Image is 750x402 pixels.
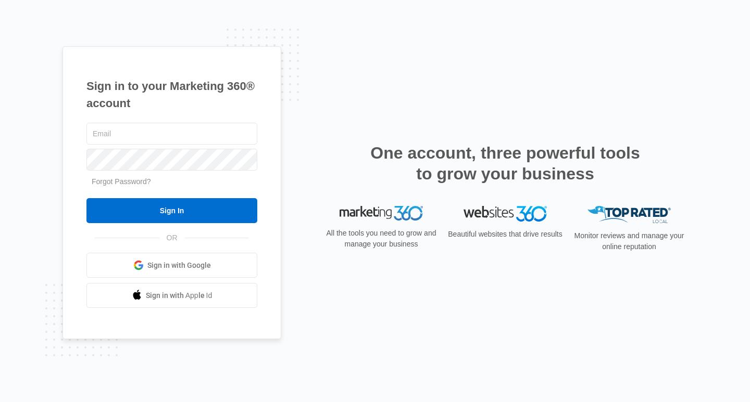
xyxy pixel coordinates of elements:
[86,123,257,145] input: Email
[86,283,257,308] a: Sign in with Apple Id
[447,229,564,240] p: Beautiful websites that drive results
[86,253,257,278] a: Sign in with Google
[146,290,213,301] span: Sign in with Apple Id
[86,198,257,223] input: Sign In
[464,206,547,221] img: Websites 360
[92,177,151,186] a: Forgot Password?
[367,142,643,184] h2: One account, three powerful tools to grow your business
[159,232,185,243] span: OR
[340,206,423,221] img: Marketing 360
[587,206,671,223] img: Top Rated Local
[323,228,440,250] p: All the tools you need to grow and manage your business
[571,230,687,252] p: Monitor reviews and manage your online reputation
[147,260,211,271] span: Sign in with Google
[86,77,257,112] h1: Sign in to your Marketing 360® account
